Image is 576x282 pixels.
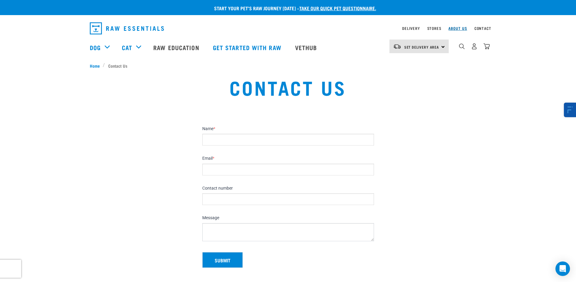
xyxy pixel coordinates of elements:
div: Open Intercom Messenger [555,261,570,276]
img: Raw Essentials Logo [90,22,164,34]
img: van-moving.png [393,44,401,49]
label: Name [202,126,374,132]
a: Dog [90,43,101,52]
span: Home [90,62,100,69]
a: Raw Education [147,35,207,59]
a: Cat [122,43,132,52]
button: Submit [202,252,243,268]
img: home-icon-1@2x.png [459,43,465,49]
label: Message [202,215,374,221]
img: home-icon@2x.png [483,43,490,50]
a: Home [90,62,103,69]
a: Stores [427,27,441,29]
nav: dropdown navigation [85,20,491,37]
img: user.png [471,43,477,50]
a: Vethub [289,35,325,59]
label: Contact number [202,186,374,191]
a: About Us [448,27,467,29]
a: take our quick pet questionnaire. [299,7,376,9]
a: Delivery [402,27,420,29]
h1: Contact Us [107,76,469,98]
label: Email [202,156,374,161]
nav: breadcrumbs [90,62,487,69]
span: Set Delivery Area [404,46,439,48]
a: Get started with Raw [207,35,289,59]
a: Contact [474,27,491,29]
